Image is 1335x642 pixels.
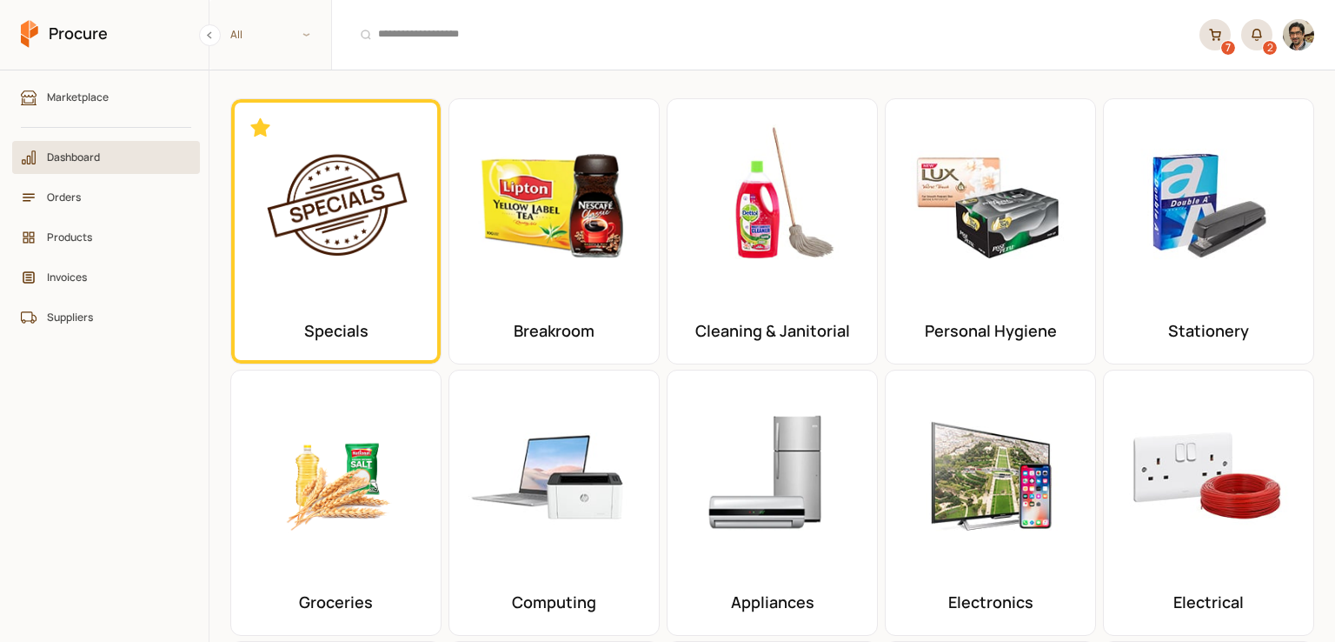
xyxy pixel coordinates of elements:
[47,189,177,205] span: Orders
[47,89,177,105] span: Marketplace
[12,181,200,214] a: Orders
[49,23,108,44] span: Procure
[47,269,177,285] span: Invoices
[1199,19,1231,50] a: 7
[230,26,242,43] span: All
[886,309,1095,362] h2: Personal Hygiene
[12,301,200,334] a: Suppliers
[47,309,177,325] span: Suppliers
[667,370,878,634] a: Appliances
[12,141,200,174] a: Dashboard
[47,149,177,165] span: Dashboard
[667,98,878,363] a: Cleaning & Janitorial
[1104,580,1313,633] h2: Electrical
[449,580,659,633] h2: Computing
[885,370,1096,634] a: Electronics
[21,20,108,50] a: Procure
[1104,309,1313,362] h2: Stationery
[230,98,442,363] a: Specials
[1241,19,1272,50] button: 2
[667,309,877,362] h2: Cleaning & Janitorial
[449,309,659,362] h2: Breakroom
[231,580,441,633] h2: Groceries
[12,221,200,254] a: Products
[231,309,441,362] h2: Specials
[47,229,177,245] span: Products
[1103,370,1314,634] a: Electrical
[12,261,200,294] a: Invoices
[1103,98,1314,363] a: Stationery
[342,13,1189,57] input: Products and Orders
[667,580,877,633] h2: Appliances
[1221,41,1235,55] div: 7
[448,370,660,634] a: Computing
[230,370,442,634] a: Groceries
[1263,41,1277,55] div: 2
[12,81,200,114] a: Marketplace
[885,98,1096,363] a: Personal Hygiene
[448,98,660,363] a: Breakroom
[209,20,331,49] span: All
[886,580,1095,633] h2: Electronics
